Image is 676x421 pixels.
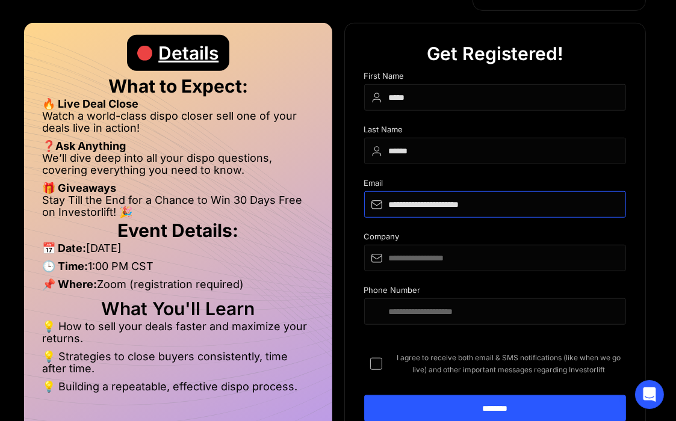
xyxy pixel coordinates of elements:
[42,303,314,315] h2: What You'll Learn
[117,220,238,241] strong: Event Details:
[42,182,116,194] strong: 🎁 Giveaways
[364,179,627,191] div: Email
[42,140,126,152] strong: ❓Ask Anything
[364,286,627,298] div: Phone Number
[42,381,314,393] li: 💡 Building a repeatable, effective dispo process.
[635,380,664,409] div: Open Intercom Messenger
[42,260,314,278] li: 1:00 PM CST
[158,35,219,71] div: Details
[392,352,627,376] span: I agree to receive both email & SMS notifications (like when we go live) and other important mess...
[42,97,138,110] strong: 🔥 Live Deal Close
[364,125,627,138] div: Last Name
[427,35,563,72] div: Get Registered!
[42,321,314,351] li: 💡 How to sell your deals faster and maximize your returns.
[108,75,248,97] strong: What to Expect:
[364,232,627,245] div: Company
[42,110,314,140] li: Watch a world-class dispo closer sell one of your deals live in action!
[42,242,86,254] strong: 📅 Date:
[42,242,314,260] li: [DATE]
[364,72,627,84] div: First Name
[42,152,314,182] li: We’ll dive deep into all your dispo questions, covering everything you need to know.
[42,194,314,218] li: Stay Till the End for a Chance to Win 30 Days Free on Investorlift! 🎉
[42,278,97,290] strong: 📌 Where:
[42,351,314,381] li: 💡 Strategies to close buyers consistently, time after time.
[42,260,88,272] strong: 🕒 Time:
[42,278,314,297] li: Zoom (registration required)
